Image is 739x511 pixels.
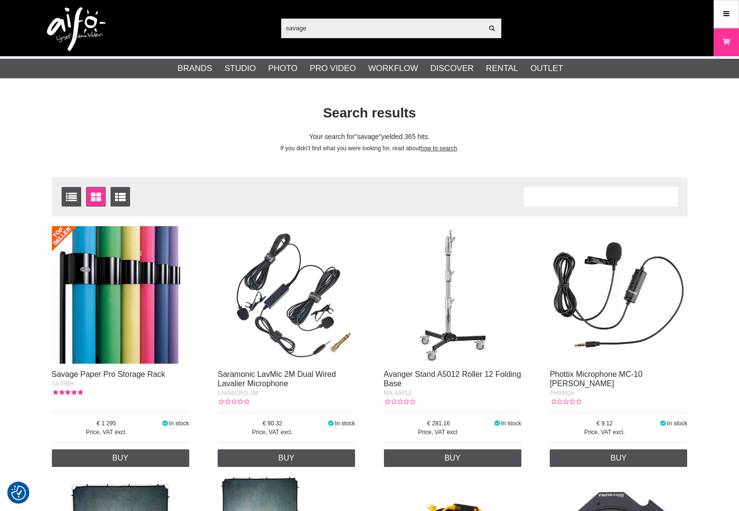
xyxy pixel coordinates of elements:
span: LAVMICRO-2M [218,390,258,396]
span: In stock [335,420,355,427]
span: 1 295 [52,419,161,428]
a: Buy [218,449,355,467]
input: Search products ... [281,21,483,35]
span: 9.12 [550,419,659,428]
a: List [62,187,81,207]
img: Phottix Microphone MC-10 Lavalier [550,226,687,364]
div: Customer rating: 0 [550,397,581,406]
img: Savage Paper Pro Storage Rack [52,226,189,364]
img: Saramonic LavMic 2M Dual Wired Lavalier Microphone [218,226,355,364]
span: Price, VAT excl. [550,428,659,437]
span: In stock [169,420,189,427]
span: In stock [667,420,687,427]
a: Buy [550,449,687,467]
span: Price, VAT excl. [52,428,161,437]
a: Buy [384,449,521,467]
span: If you didn't find what you were looking for, read about [280,145,420,152]
a: Photo [268,62,297,75]
a: Phottix Microphone MC-10 [PERSON_NAME] [550,370,642,388]
a: Outlet [530,62,563,75]
i: In stock [493,420,501,427]
a: Avanger Stand A5012 Roller 12 Folding Base [384,370,521,388]
i: In stock [161,420,169,427]
button: Consent Preferences [11,484,26,502]
a: Brands [178,62,212,75]
div: Customer rating: 0 [218,397,249,406]
img: logo.png [47,7,106,51]
a: Rental [486,62,518,75]
a: Extended list [111,187,130,207]
img: Avanger Stand A5012 Roller 12 Folding Base [384,226,521,364]
span: Price, VAT excl. [218,428,327,437]
div: Customer rating: 0 [384,397,415,406]
a: Window [86,187,106,207]
a: Buy [52,449,189,467]
span: 281.16 [384,419,493,428]
span: . [457,145,458,152]
a: Saramonic LavMic 2M Dual Wired Lavalier Microphone [218,370,336,388]
a: Pro Video [310,62,356,75]
span: SA-DBH [52,380,74,387]
i: In stock [659,420,667,427]
span: savage [355,133,381,140]
a: Discover [430,62,474,75]
a: Studio [224,62,256,75]
i: In stock [327,420,335,427]
div: Customer rating: 5.00 [52,388,83,397]
a: Savage Paper Pro Storage Rack [52,370,165,378]
img: Revisit consent button [11,486,26,500]
h1: Search results [45,104,695,123]
span: PH99916 [550,390,574,396]
span: Price, VAT excl. [384,428,493,437]
span: In stock [501,420,521,427]
span: Your search for yielded 365 hits. [309,133,430,140]
span: MA-A5012 [384,390,412,396]
a: how to search [421,145,457,152]
span: 80.32 [218,419,327,428]
a: Workflow [368,62,418,75]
